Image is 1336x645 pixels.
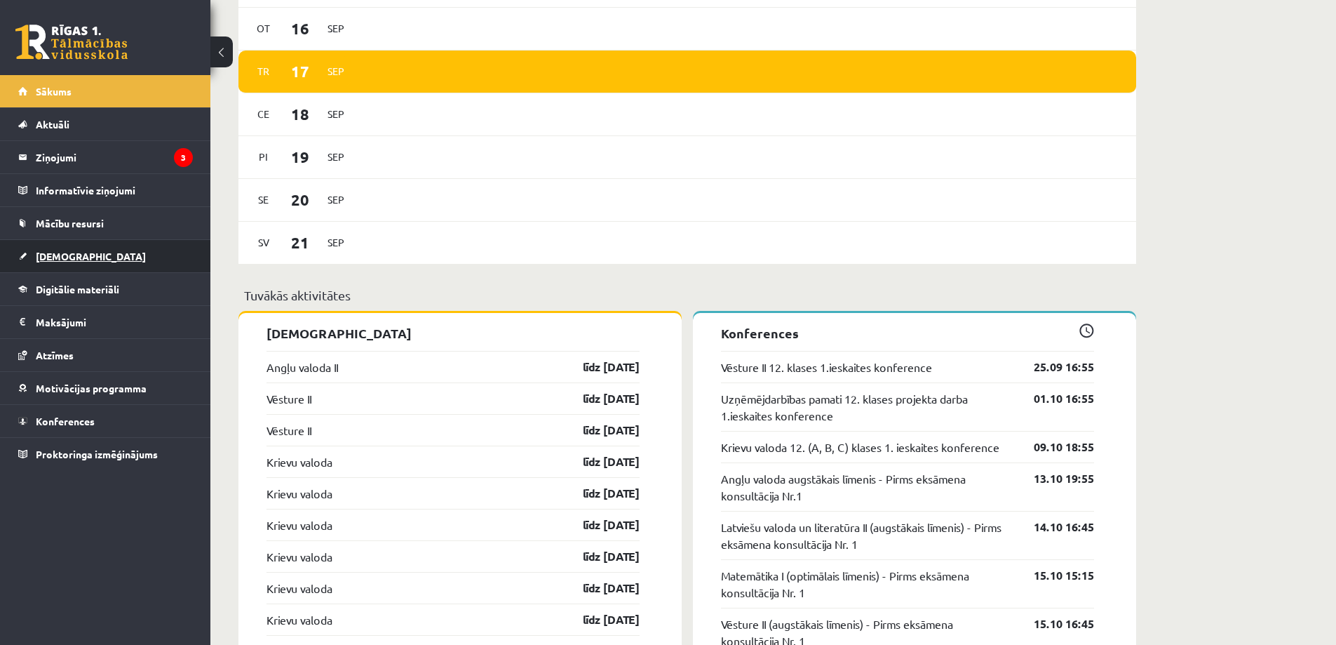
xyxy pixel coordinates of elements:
[321,189,351,211] span: Sep
[36,349,74,361] span: Atzīmes
[266,324,640,343] p: [DEMOGRAPHIC_DATA]
[18,306,193,338] a: Maksājumi
[558,359,640,375] a: līdz [DATE]
[18,174,193,206] a: Informatīvie ziņojumi
[721,567,1013,601] a: Matemātika I (optimālais līmenis) - Pirms eksāmena konsultācija Nr. 1
[36,448,158,460] span: Proktoringa izmēģinājums
[36,217,104,230] span: Mācību resursi
[244,286,1131,305] p: Tuvākās aktivitātes
[36,118,69,131] span: Aktuāli
[18,273,193,305] a: Digitālie materiāli
[721,359,932,375] a: Vēsture II 12. klases 1.ieskaites konference
[721,519,1013,552] a: Latviešu valoda un literatūra II (augstākais līmenis) - Pirms eksāmena konsultācija Nr. 1
[721,439,999,456] a: Krievu valoda 12. (A, B, C) klases 1. ieskaites konference
[249,18,278,39] span: Ot
[18,372,193,404] a: Motivācijas programma
[321,60,351,82] span: Sep
[249,232,278,253] span: Sv
[1013,519,1094,536] a: 14.10 16:45
[266,517,332,533] a: Krievu valoda
[278,102,322,126] span: 18
[321,103,351,125] span: Sep
[1013,567,1094,584] a: 15.10 15:15
[321,146,351,168] span: Sep
[36,174,193,206] legend: Informatīvie ziņojumi
[558,580,640,597] a: līdz [DATE]
[18,207,193,239] a: Mācību resursi
[266,453,332,470] a: Krievu valoda
[18,240,193,272] a: [DEMOGRAPHIC_DATA]
[249,103,278,125] span: Ce
[249,146,278,168] span: Pi
[558,611,640,628] a: līdz [DATE]
[558,485,640,502] a: līdz [DATE]
[721,390,1013,424] a: Uzņēmējdarbības pamati 12. klases projekta darba 1.ieskaites konference
[266,548,332,565] a: Krievu valoda
[1013,439,1094,456] a: 09.10 18:55
[321,232,351,253] span: Sep
[1013,359,1094,375] a: 25.09 16:55
[18,339,193,371] a: Atzīmes
[36,85,72,98] span: Sākums
[721,470,1013,504] a: Angļu valoda augstākais līmenis - Pirms eksāmena konsultācija Nr.1
[1013,390,1094,407] a: 01.10 16:55
[36,306,193,338] legend: Maksājumi
[558,453,640,470] a: līdz [DATE]
[36,382,147,394] span: Motivācijas programma
[558,390,640,407] a: līdz [DATE]
[278,188,322,211] span: 20
[1013,470,1094,487] a: 13.10 19:55
[18,141,193,173] a: Ziņojumi3
[18,438,193,470] a: Proktoringa izmēģinājums
[278,60,322,83] span: 17
[249,60,278,82] span: Tr
[1013,616,1094,632] a: 15.10 16:45
[721,324,1094,343] p: Konferences
[36,415,95,427] span: Konferences
[266,580,332,597] a: Krievu valoda
[18,75,193,107] a: Sākums
[266,390,311,407] a: Vēsture II
[18,108,193,140] a: Aktuāli
[558,517,640,533] a: līdz [DATE]
[266,485,332,502] a: Krievu valoda
[249,189,278,211] span: Se
[36,141,193,173] legend: Ziņojumi
[266,359,338,375] a: Angļu valoda II
[174,148,193,167] i: 3
[18,405,193,437] a: Konferences
[278,17,322,40] span: 16
[558,548,640,565] a: līdz [DATE]
[558,422,640,439] a: līdz [DATE]
[36,283,119,295] span: Digitālie materiāli
[266,611,332,628] a: Krievu valoda
[278,145,322,168] span: 19
[278,231,322,254] span: 21
[15,25,128,60] a: Rīgas 1. Tālmācības vidusskola
[36,250,146,262] span: [DEMOGRAPHIC_DATA]
[266,422,311,439] a: Vēsture II
[321,18,351,39] span: Sep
